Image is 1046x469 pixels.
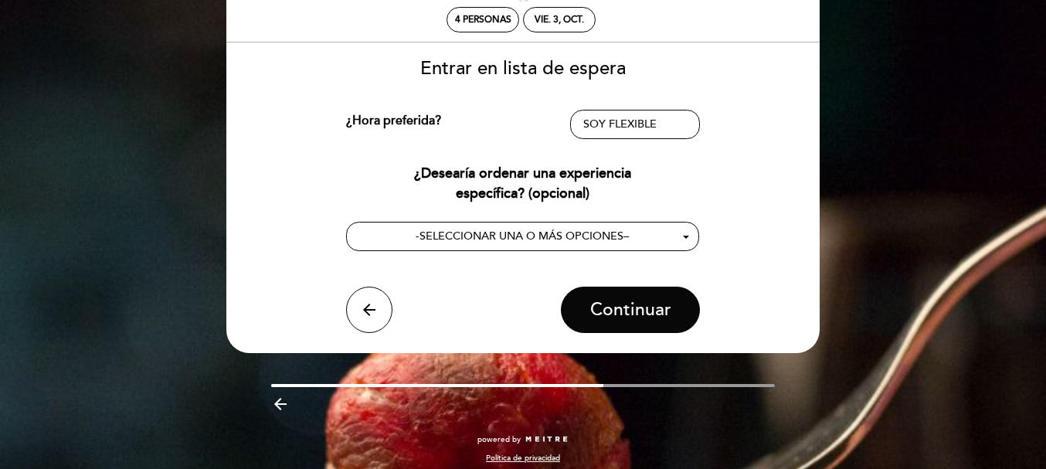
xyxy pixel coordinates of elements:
[570,110,700,139] ol: - Seleccionar -
[237,59,809,79] h3: Entrar en lista de espera
[590,299,671,321] span: Continuar
[525,436,569,444] img: MEITRE
[570,110,700,139] button: SOY FLEXIBLE
[414,165,631,202] span: ¿Desearía ordenar una experiencia específica?
[583,117,657,131] span: SOY FLEXIBLE
[346,287,392,333] button: arrow_back
[360,301,379,319] i: arrow_back
[271,395,290,413] i: arrow_backward
[477,434,521,445] span: powered by
[535,14,584,25] div: vie. 3, oct.
[561,287,700,333] button: Continuar
[419,229,623,243] span: SELECCIONAR UNA O MÁS OPCIONES
[346,222,700,252] button: -SELECCIONAR UNA O MÁS OPCIONES–
[346,110,571,139] div: ¿Hora preferida?
[416,229,629,243] span: - –
[455,14,511,25] span: 4 personas
[477,434,569,445] a: powered by
[486,453,560,464] a: Política de privacidad
[528,185,589,202] span: (opcional)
